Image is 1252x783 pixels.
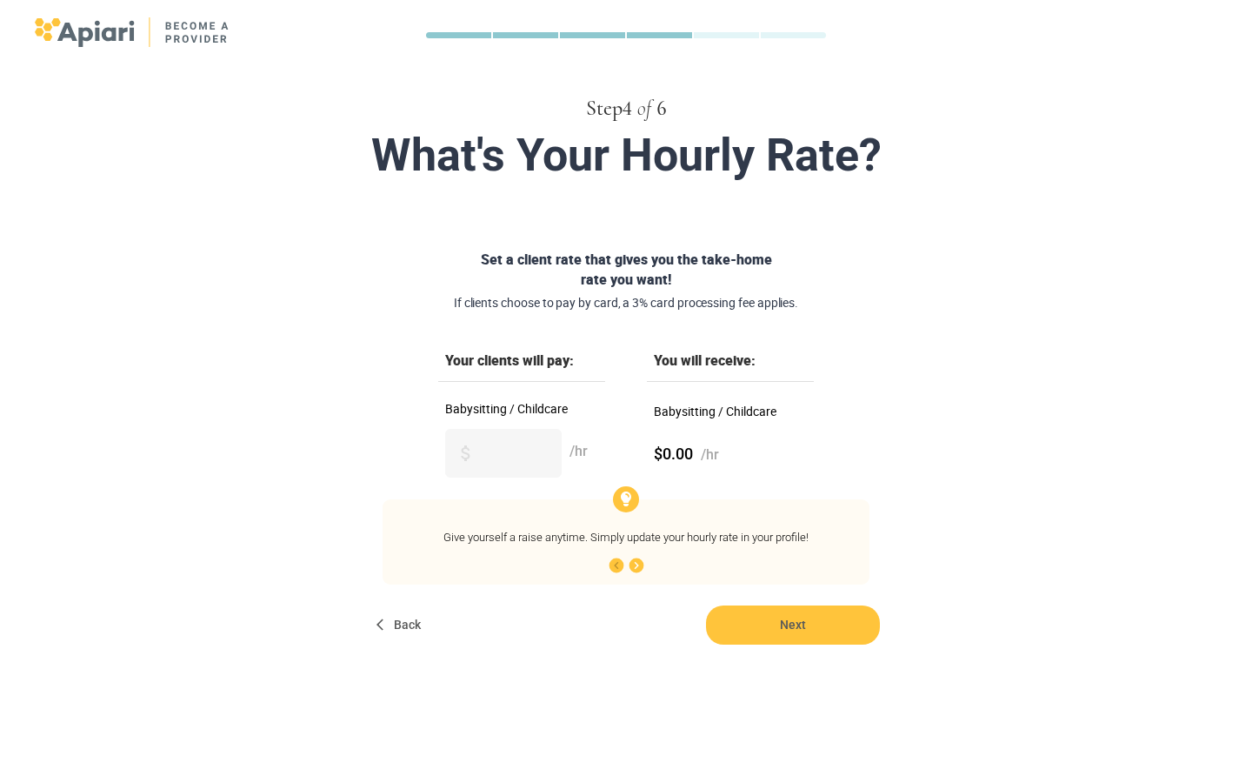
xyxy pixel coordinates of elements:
[216,130,1036,180] div: What's Your Hourly Rate?
[365,250,887,311] div: Set a client rate that gives you the take-home rate you want!
[647,353,814,382] div: You will receive:
[400,294,852,311] span: If clients choose to pay by card, a 3% card processing fee applies.
[706,606,880,645] button: Next
[404,555,848,576] div: 1 / 5
[654,403,807,420] div: Babysitting / Childcare
[701,446,719,463] span: /hr
[404,530,848,546] div: Give yourself a raise anytime. Simply update your hourly rate in your profile!
[654,434,807,474] div: $0.00
[181,94,1071,124] div: Step 4 6
[438,353,605,382] div: Your clients will pay:
[445,403,598,415] label: Babysitting / Childcare
[372,606,428,645] button: Back
[637,98,651,119] span: of
[613,486,639,512] img: Bulb
[569,442,588,462] span: /hr
[35,17,230,47] img: logo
